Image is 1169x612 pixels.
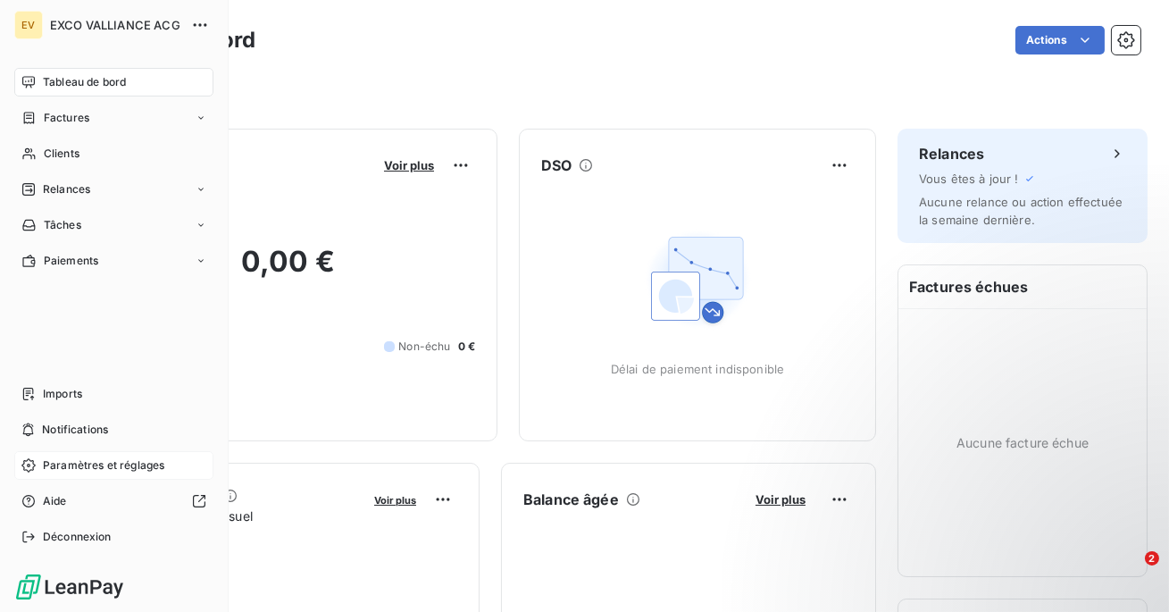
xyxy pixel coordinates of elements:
span: 0 € [458,339,475,355]
img: Logo LeanPay [14,573,125,601]
span: Aucune facture échue [956,433,1089,452]
span: Relances [43,181,90,197]
span: Vous êtes à jour ! [919,172,1019,186]
span: Délai de paiement indisponible [611,362,785,376]
span: Clients [44,146,79,162]
span: Paramètres et réglages [43,457,164,474]
span: 2 [1145,551,1159,566]
iframe: Intercom notifications message [812,439,1169,564]
span: Tableau de bord [43,74,126,90]
span: Non-échu [398,339,450,355]
span: Déconnexion [43,529,112,545]
button: Voir plus [369,491,422,507]
img: Empty state [640,222,755,337]
h6: Balance âgée [523,489,619,510]
h6: DSO [541,155,572,176]
span: Voir plus [384,158,434,172]
button: Actions [1015,26,1105,54]
span: Notifications [42,422,108,438]
span: Chiffre d'affaires mensuel [101,507,362,525]
span: EXCO VALLIANCE ACG [50,18,180,32]
h6: Factures échues [898,265,1147,308]
h6: Relances [919,143,984,164]
span: Aucune relance ou action effectuée la semaine dernière. [919,195,1123,227]
span: Aide [43,493,67,509]
button: Voir plus [379,157,439,173]
button: Voir plus [750,491,811,507]
span: Imports [43,386,82,402]
span: Paiements [44,253,98,269]
span: Voir plus [756,492,806,507]
h2: 0,00 € [101,244,475,298]
a: Aide [14,487,213,516]
iframe: Intercom live chat [1108,551,1151,594]
span: Factures [44,110,89,126]
div: EV [14,11,43,39]
span: Voir plus [374,494,416,507]
span: Tâches [44,217,81,233]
